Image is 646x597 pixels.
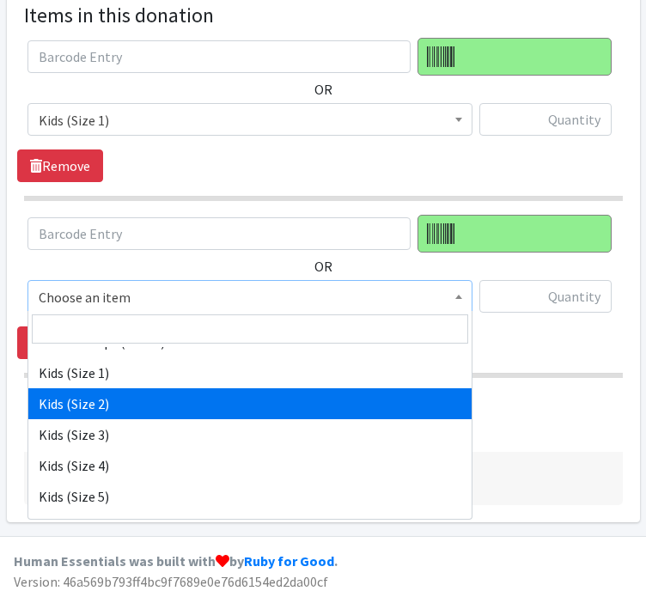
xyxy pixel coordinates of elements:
li: Kids (Size 2) [28,388,472,419]
input: Quantity [479,280,612,313]
li: Kids (Size 1) [28,357,472,388]
label: OR [314,79,332,100]
li: Kids (Size 3) [28,419,472,450]
span: Kids (Size 1) [39,108,461,132]
input: Barcode Entry [27,217,411,250]
span: Kids (Size 1) [27,103,472,136]
a: Remove [17,149,103,182]
span: Choose an item [39,285,461,309]
li: Kids (Size 5) [28,481,472,512]
strong: Human Essentials was built with by . [14,552,338,570]
input: Quantity [479,103,612,136]
span: Version: 46a569b793ff4bc9f7689e0e76d6154ed2da00cf [14,573,328,590]
li: Kids (Size 4) [28,450,472,481]
a: Remove [17,326,103,359]
a: Ruby for Good [244,552,334,570]
span: Choose an item [27,280,472,313]
label: OR [314,256,332,277]
input: Barcode Entry [27,40,411,73]
li: Kids (Size 6) [28,512,472,543]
